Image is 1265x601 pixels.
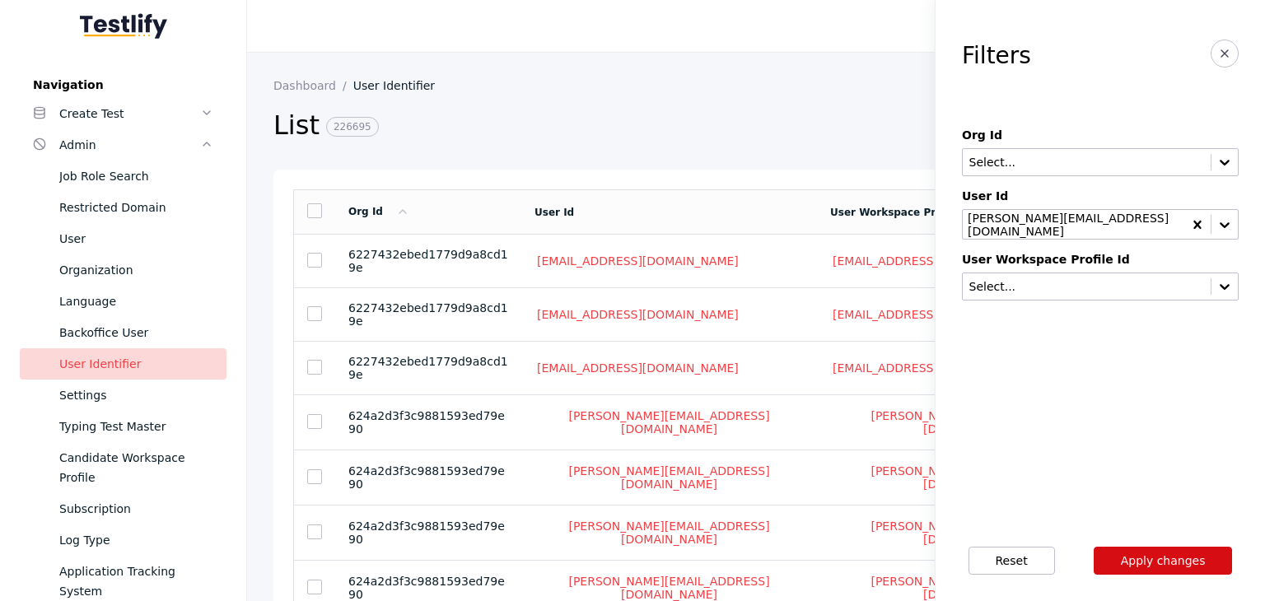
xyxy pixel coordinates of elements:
[20,161,226,192] a: Job Role Search
[348,575,505,601] span: 624a2d3f3c9881593ed79e90
[830,307,1037,322] a: [EMAIL_ADDRESS][DOMAIN_NAME]
[20,317,226,348] a: Backoffice User
[80,13,167,39] img: Testlify - Backoffice
[59,229,213,249] div: User
[59,499,213,519] div: Subscription
[348,355,508,381] span: 6227432ebed1779d9a8cd19e
[962,189,1239,203] label: User Id
[20,493,226,524] a: Subscription
[59,260,213,280] div: Organization
[59,135,200,155] div: Admin
[59,104,200,123] div: Create Test
[962,43,1031,69] h3: Filters
[534,254,741,268] a: [EMAIL_ADDRESS][DOMAIN_NAME]
[348,301,508,328] span: 6227432ebed1779d9a8cd19e
[59,448,213,487] div: Candidate Workspace Profile
[59,354,213,374] div: User Identifier
[59,323,213,342] div: Backoffice User
[534,464,804,492] a: [PERSON_NAME][EMAIL_ADDRESS][DOMAIN_NAME]
[20,411,226,442] a: Typing Test Master
[534,361,741,375] a: [EMAIL_ADDRESS][DOMAIN_NAME]
[20,348,226,380] a: User Identifier
[969,547,1055,575] button: Reset
[962,253,1239,266] label: User Workspace Profile Id
[273,109,1136,143] h2: List
[59,417,213,436] div: Typing Test Master
[20,223,226,254] a: User
[962,128,1239,142] label: Org Id
[348,206,409,217] a: Org Id
[20,78,226,91] label: Navigation
[830,519,1113,547] a: [PERSON_NAME][EMAIL_ADDRESS][DOMAIN_NAME]
[534,207,574,218] a: User Id
[59,198,213,217] div: Restricted Domain
[59,385,213,405] div: Settings
[348,464,505,491] span: 624a2d3f3c9881593ed79e90
[273,79,353,92] a: Dashboard
[20,524,226,556] a: Log Type
[968,212,1179,238] div: [PERSON_NAME][EMAIL_ADDRESS][DOMAIN_NAME]
[534,519,804,547] a: [PERSON_NAME][EMAIL_ADDRESS][DOMAIN_NAME]
[348,248,508,274] span: 6227432ebed1779d9a8cd19e
[830,408,1113,436] a: [PERSON_NAME][EMAIL_ADDRESS][DOMAIN_NAME]
[20,286,226,317] a: Language
[326,117,379,137] span: 226695
[534,307,741,322] a: [EMAIL_ADDRESS][DOMAIN_NAME]
[20,192,226,223] a: Restricted Domain
[830,361,1037,375] a: [EMAIL_ADDRESS][DOMAIN_NAME]
[59,166,213,186] div: Job Role Search
[59,561,213,601] div: Application Tracking System
[348,409,505,436] span: 624a2d3f3c9881593ed79e90
[59,291,213,311] div: Language
[20,442,226,493] a: Candidate Workspace Profile
[830,254,1037,268] a: [EMAIL_ADDRESS][DOMAIN_NAME]
[20,380,226,411] a: Settings
[59,530,213,550] div: Log Type
[20,254,226,286] a: Organization
[353,79,448,92] a: User Identifier
[1094,547,1233,575] button: Apply changes
[830,207,974,218] a: User Workspace Profile Id
[830,464,1113,492] a: [PERSON_NAME][EMAIL_ADDRESS][DOMAIN_NAME]
[534,408,804,436] a: [PERSON_NAME][EMAIL_ADDRESS][DOMAIN_NAME]
[348,519,505,546] span: 624a2d3f3c9881593ed79e90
